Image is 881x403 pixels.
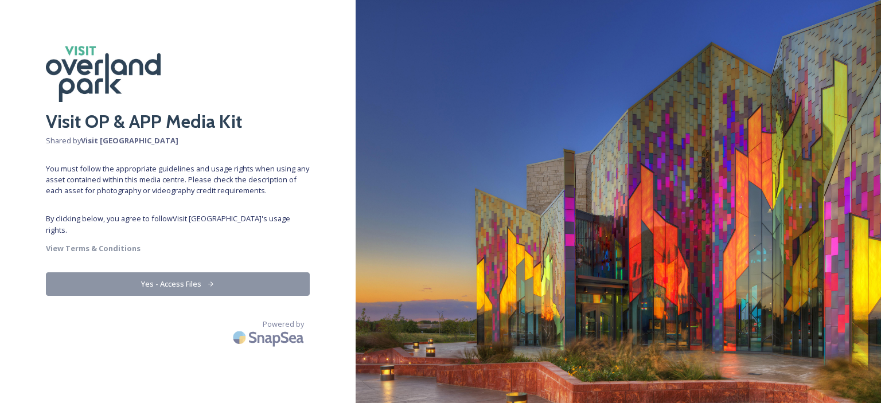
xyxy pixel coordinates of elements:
h2: Visit OP & APP Media Kit [46,108,310,135]
img: footer-color-logo.jpg [46,46,161,102]
strong: Visit [GEOGRAPHIC_DATA] [81,135,178,146]
span: You must follow the appropriate guidelines and usage rights when using any asset contained within... [46,163,310,197]
span: Shared by [46,135,310,146]
button: Yes - Access Files [46,272,310,296]
strong: View Terms & Conditions [46,243,141,253]
span: Powered by [263,319,304,330]
span: By clicking below, you agree to follow Visit [GEOGRAPHIC_DATA] 's usage rights. [46,213,310,235]
img: SnapSea Logo [229,324,310,351]
a: View Terms & Conditions [46,241,310,255]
